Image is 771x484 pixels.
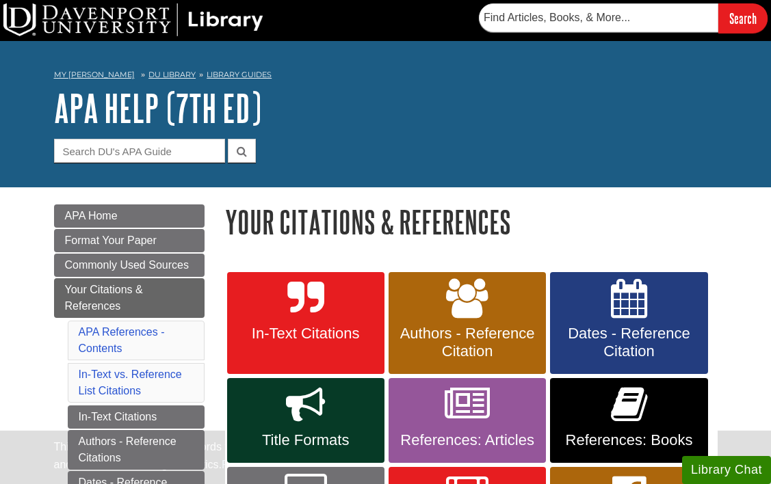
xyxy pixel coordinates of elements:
input: Search DU's APA Guide [54,139,225,163]
button: Library Chat [682,456,771,484]
a: Format Your Paper [54,229,205,252]
a: Library Guides [207,70,272,79]
input: Find Articles, Books, & More... [479,3,718,32]
input: Search [718,3,768,33]
h1: Your Citations & References [225,204,718,239]
a: DU Library [148,70,196,79]
span: Authors - Reference Citation [399,325,536,360]
a: Commonly Used Sources [54,254,205,277]
span: In-Text Citations [237,325,374,342]
a: Title Formats [227,378,384,463]
span: Title Formats [237,431,374,449]
a: APA References - Contents [79,326,165,354]
a: APA Home [54,204,205,228]
a: Authors - Reference Citations [68,430,205,470]
span: References: Articles [399,431,536,449]
span: Your Citations & References [65,284,143,312]
a: In-Text Citations [68,405,205,429]
span: Commonly Used Sources [65,259,189,271]
a: Dates - Reference Citation [550,272,707,375]
a: APA Help (7th Ed) [54,87,261,129]
a: In-Text Citations [227,272,384,375]
span: Format Your Paper [65,234,157,246]
a: References: Books [550,378,707,463]
a: Back to Top [724,209,768,228]
nav: breadcrumb [54,66,718,88]
span: Dates - Reference Citation [560,325,697,360]
span: APA Home [65,210,118,221]
a: References: Articles [389,378,546,463]
img: DU Library [3,3,263,36]
form: Searches DU Library's articles, books, and more [479,3,768,33]
a: Your Citations & References [54,278,205,318]
a: My [PERSON_NAME] [54,69,135,81]
a: In-Text vs. Reference List Citations [79,368,182,396]
a: Authors - Reference Citation [389,272,546,375]
span: References: Books [560,431,697,449]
